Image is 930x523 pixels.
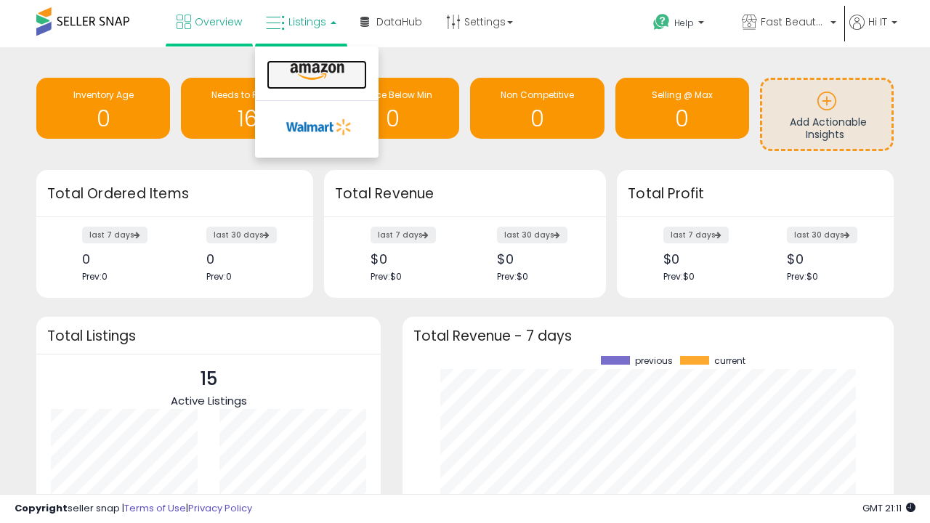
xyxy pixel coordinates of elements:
strong: Copyright [15,501,68,515]
label: last 30 days [787,227,857,243]
span: current [714,356,745,366]
a: Selling @ Max 0 [615,78,749,139]
div: 0 [82,251,163,267]
h3: Total Ordered Items [47,184,302,204]
div: 0 [206,251,288,267]
h3: Total Revenue - 7 days [413,331,883,341]
div: seller snap | | [15,502,252,516]
i: Get Help [652,13,671,31]
span: Prev: 0 [82,270,108,283]
a: BB Price Below Min 0 [325,78,459,139]
span: Non Competitive [501,89,574,101]
a: Help [642,2,729,47]
span: Listings [288,15,326,29]
span: DataHub [376,15,422,29]
span: Overview [195,15,242,29]
a: Privacy Policy [188,501,252,515]
span: 2025-10-11 21:11 GMT [862,501,915,515]
span: Active Listings [171,393,247,408]
h1: 16 [188,107,307,131]
div: $0 [663,251,745,267]
h1: 0 [477,107,597,131]
div: $0 [497,251,581,267]
span: Prev: $0 [787,270,818,283]
h3: Total Profit [628,184,883,204]
label: last 30 days [497,227,567,243]
span: Inventory Age [73,89,134,101]
span: previous [635,356,673,366]
span: Prev: $0 [663,270,695,283]
a: Add Actionable Insights [762,80,891,149]
label: last 7 days [82,227,147,243]
span: Hi IT [868,15,887,29]
p: 15 [171,365,247,393]
span: Selling @ Max [652,89,713,101]
span: Help [674,17,694,29]
a: Hi IT [849,15,897,47]
label: last 7 days [371,227,436,243]
span: Add Actionable Insights [790,115,867,142]
a: Non Competitive 0 [470,78,604,139]
a: Inventory Age 0 [36,78,170,139]
div: $0 [371,251,454,267]
h3: Total Revenue [335,184,595,204]
span: Prev: 0 [206,270,232,283]
div: $0 [787,251,868,267]
span: Prev: $0 [371,270,402,283]
h1: 0 [333,107,452,131]
h3: Total Listings [47,331,370,341]
a: Needs to Reprice 16 [181,78,315,139]
a: Terms of Use [124,501,186,515]
label: last 30 days [206,227,277,243]
h1: 0 [623,107,742,131]
span: Fast Beauty ([GEOGRAPHIC_DATA]) [761,15,826,29]
span: Prev: $0 [497,270,528,283]
span: Needs to Reprice [211,89,285,101]
label: last 7 days [663,227,729,243]
span: BB Price Below Min [352,89,432,101]
h1: 0 [44,107,163,131]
